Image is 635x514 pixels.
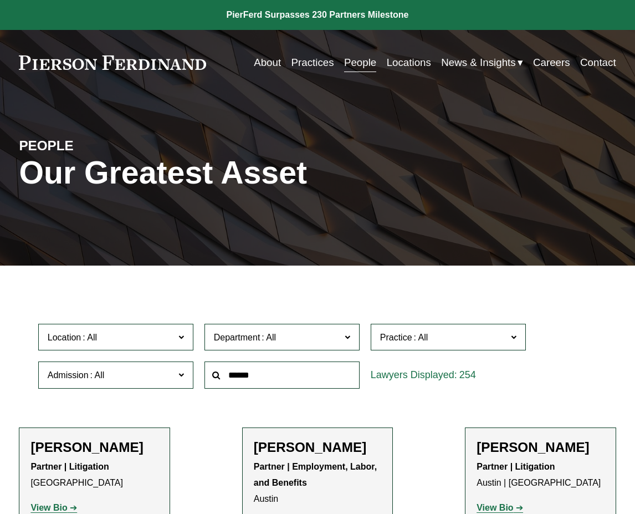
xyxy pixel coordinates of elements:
h4: PEOPLE [19,138,168,155]
a: folder dropdown [441,52,523,73]
h1: Our Greatest Asset [19,155,417,191]
span: Location [48,333,81,342]
strong: View Bio [30,503,67,512]
span: News & Insights [441,53,515,72]
p: Austin | [GEOGRAPHIC_DATA] [477,459,604,491]
a: View Bio [30,503,77,512]
h2: [PERSON_NAME] [477,439,604,455]
span: Department [214,333,260,342]
a: Practices [291,52,334,73]
strong: View Bio [477,503,513,512]
a: Locations [387,52,431,73]
a: People [344,52,376,73]
strong: Partner | Litigation [30,462,109,471]
h2: [PERSON_NAME] [30,439,158,455]
strong: Partner | Employment, Labor, and Benefits [254,462,380,487]
strong: Partner | Litigation [477,462,555,471]
h2: [PERSON_NAME] [254,439,381,455]
p: Austin [254,459,381,507]
a: Contact [580,52,616,73]
a: About [254,52,281,73]
p: [GEOGRAPHIC_DATA] [30,459,158,491]
span: Practice [380,333,412,342]
a: View Bio [477,503,523,512]
span: Admission [48,370,89,380]
span: 254 [459,369,476,380]
a: Careers [533,52,570,73]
